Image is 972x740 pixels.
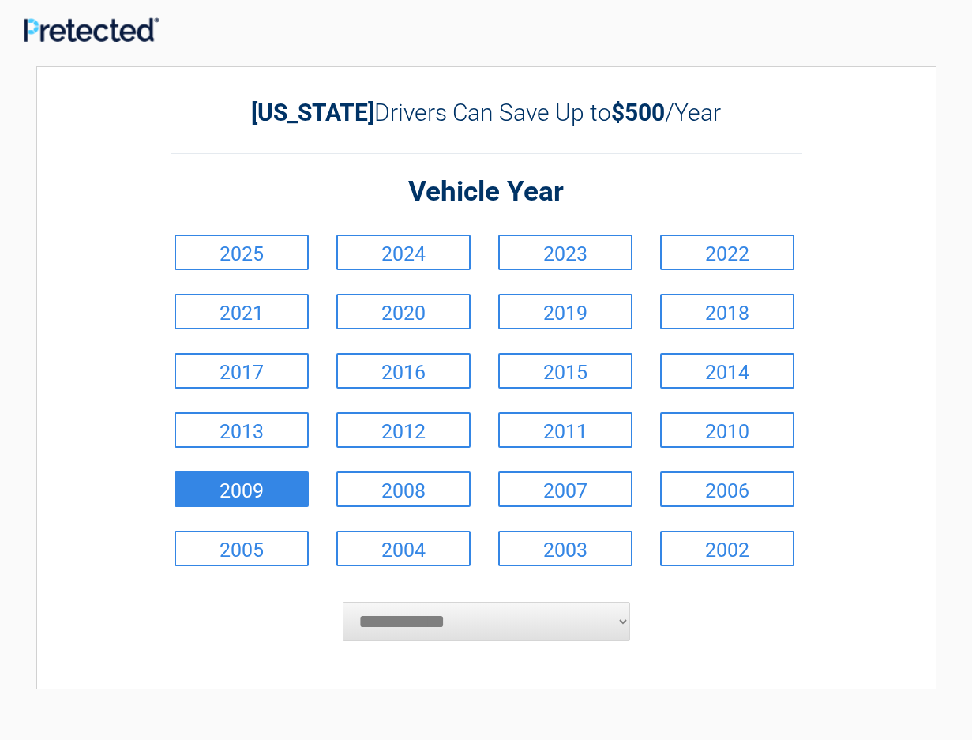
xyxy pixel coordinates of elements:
[336,235,471,270] a: 2024
[336,294,471,329] a: 2020
[498,353,632,389] a: 2015
[498,294,632,329] a: 2019
[660,294,794,329] a: 2018
[171,99,802,126] h2: Drivers Can Save Up to /Year
[498,471,632,507] a: 2007
[175,294,309,329] a: 2021
[175,471,309,507] a: 2009
[175,531,309,566] a: 2005
[660,471,794,507] a: 2006
[251,99,374,126] b: [US_STATE]
[660,353,794,389] a: 2014
[660,235,794,270] a: 2022
[611,99,665,126] b: $500
[171,174,802,211] h2: Vehicle Year
[498,531,632,566] a: 2003
[498,412,632,448] a: 2011
[660,531,794,566] a: 2002
[336,353,471,389] a: 2016
[175,412,309,448] a: 2013
[660,412,794,448] a: 2010
[175,235,309,270] a: 2025
[175,353,309,389] a: 2017
[336,471,471,507] a: 2008
[24,17,159,42] img: Main Logo
[336,412,471,448] a: 2012
[498,235,632,270] a: 2023
[336,531,471,566] a: 2004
